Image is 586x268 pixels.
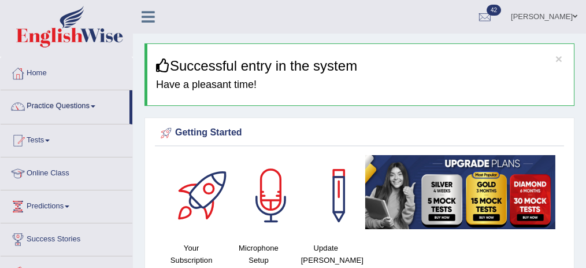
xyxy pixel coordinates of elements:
[164,242,219,266] h4: Your Subscription
[156,79,565,91] h4: Have a pleasant time!
[555,53,562,65] button: ×
[1,223,132,252] a: Success Stories
[1,57,132,86] a: Home
[1,157,132,186] a: Online Class
[158,124,561,142] div: Getting Started
[1,90,129,119] a: Practice Questions
[1,124,132,153] a: Tests
[21,123,129,144] a: Speaking Practice
[1,190,132,219] a: Predictions
[156,58,565,74] h3: Successful entry in the system
[231,242,286,266] h4: Microphone Setup
[365,155,555,229] img: small5.jpg
[487,5,501,16] span: 42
